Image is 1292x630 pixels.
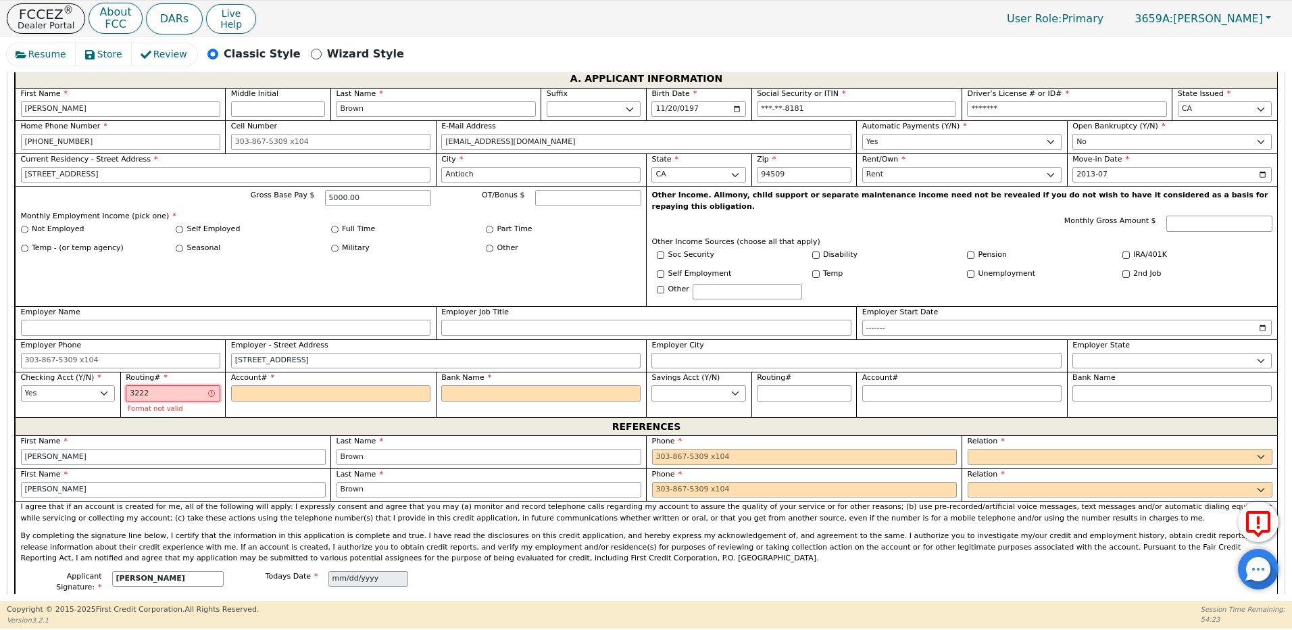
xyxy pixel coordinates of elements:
[1122,270,1130,278] input: Y/N
[1007,12,1062,25] span: User Role :
[153,47,187,62] span: Review
[21,308,80,316] span: Employer Name
[21,211,641,222] p: Monthly Employment Income (pick one)
[757,167,851,183] input: 90210
[652,482,957,498] input: 303-867-5309 x104
[7,3,85,34] button: FCCEZ®Dealer Portal
[1122,251,1130,259] input: Y/N
[441,373,491,382] span: Bank Name
[187,243,221,254] label: Seasonal
[968,437,1005,445] span: Relation
[652,190,1272,212] p: Other Income. Alimony, child support or separate maintenance income need not be revealed if you d...
[128,405,219,412] p: Format not valid
[1238,502,1278,542] button: Report Error to FCC
[126,373,168,382] span: Routing#
[18,21,74,30] p: Dealer Portal
[862,373,899,382] span: Account#
[823,268,843,280] label: Temp
[547,89,568,98] span: Suffix
[812,270,820,278] input: Y/N
[978,268,1036,280] label: Unemployment
[862,320,1272,336] input: YYYY-MM-DD
[342,243,370,254] label: Military
[1133,268,1161,280] label: 2nd Job
[1072,155,1129,164] span: Move-in Date
[231,341,328,349] span: Employer - Street Address
[668,268,732,280] label: Self Employment
[251,191,315,199] span: Gross Base Pay $
[99,19,131,30] p: FCC
[76,43,132,66] button: Store
[99,7,131,18] p: About
[32,224,84,235] label: Not Employed
[978,249,1007,261] label: Pension
[1072,122,1165,130] span: Open Bankruptcy (Y/N)
[7,43,76,66] button: Resume
[184,605,259,614] span: All Rights Reserved.
[1120,8,1285,29] button: 3659A:[PERSON_NAME]
[1201,614,1285,625] p: 54:23
[21,341,82,349] span: Employer Phone
[1072,341,1130,349] span: Employer State
[757,101,956,118] input: 000-00-0000
[482,191,525,199] span: OT/Bonus $
[823,249,858,261] label: Disability
[1072,167,1272,183] input: YYYY-MM-DD
[1135,12,1173,25] span: 3659A:
[32,243,124,254] label: Temp - (or temp agency)
[570,70,722,88] span: A. APPLICANT INFORMATION
[1178,89,1231,98] span: State Issued
[28,47,66,62] span: Resume
[112,571,224,587] input: first last
[336,89,382,98] span: Last Name
[668,249,714,261] label: Soc Security
[342,224,375,235] label: Full Time
[967,89,1068,98] span: Driver’s License # or ID#
[337,470,383,479] span: Last Name
[651,373,720,382] span: Savings Acct (Y/N)
[21,134,220,150] input: 303-867-5309 x104
[862,122,967,130] span: Automatic Payments (Y/N)
[441,122,496,130] span: E-Mail Address
[757,373,791,382] span: Routing#
[337,437,383,445] span: Last Name
[21,470,68,479] span: First Name
[21,122,107,130] span: Home Phone Number
[224,46,301,62] p: Classic Style
[21,531,1272,564] p: By completing the signature line below, I certify that the information in this application is com...
[862,308,938,316] span: Employer Start Date
[18,7,74,21] p: FCCEZ
[1133,249,1167,261] label: IRA/401K
[757,89,845,98] span: Social Security or ITIN
[1072,373,1116,382] span: Bank Name
[441,155,463,164] span: City
[757,155,776,164] span: Zip
[441,308,509,316] span: Employer Job Title
[651,89,697,98] span: Birth Date
[132,43,197,66] button: Review
[7,604,259,616] p: Copyright © 2015- 2025 First Credit Corporation.
[89,3,142,34] button: AboutFCC
[652,237,1272,248] p: Other Income Sources (choose all that apply)
[612,418,680,435] span: REFERENCES
[21,89,68,98] span: First Name
[21,373,101,382] span: Checking Acct (Y/N)
[206,4,256,34] button: LiveHelp
[7,615,259,625] p: Version 3.2.1
[652,437,682,445] span: Phone
[146,3,203,34] button: DARs
[967,251,974,259] input: Y/N
[657,251,664,259] input: Y/N
[231,373,274,382] span: Account#
[862,155,905,164] span: Rent/Own
[668,284,689,295] label: Other
[64,4,74,16] sup: ®
[993,5,1117,32] a: User Role:Primary
[220,8,242,19] span: Live
[1201,604,1285,614] p: Session Time Remaining:
[327,46,404,62] p: Wizard Style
